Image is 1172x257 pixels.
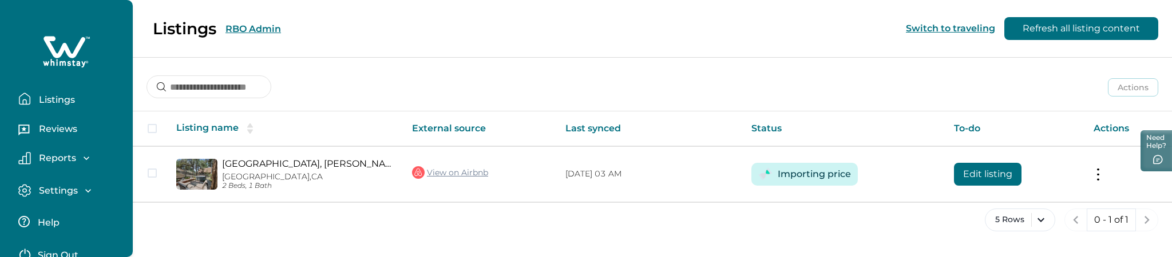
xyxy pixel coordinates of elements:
[1064,208,1087,231] button: previous page
[954,163,1021,186] button: Edit listing
[35,94,75,106] p: Listings
[35,152,76,164] p: Reports
[18,152,124,164] button: Reports
[945,111,1084,146] th: To-do
[556,111,742,146] th: Last synced
[18,210,120,233] button: Help
[778,163,851,186] button: Importing price
[222,182,394,190] p: 2 Beds, 1 Bath
[18,184,124,197] button: Settings
[176,159,217,190] img: propertyImage_Stylish Mountain House, Jacuzzi, Views, Pets OK
[167,111,403,146] th: Listing name
[225,23,281,34] button: RBO Admin
[1087,208,1136,231] button: 0 - 1 of 1
[403,111,556,146] th: External source
[412,165,488,180] a: View on Airbnb
[758,167,773,181] img: Timer
[1135,208,1158,231] button: next page
[742,111,945,146] th: Status
[1004,17,1158,40] button: Refresh all listing content
[35,185,78,196] p: Settings
[1108,78,1158,97] button: Actions
[222,172,394,182] p: [GEOGRAPHIC_DATA], CA
[18,119,124,142] button: Reviews
[222,158,394,169] a: [GEOGRAPHIC_DATA], [PERSON_NAME], Views, Pets OK
[906,23,995,34] button: Switch to traveling
[565,168,733,180] p: [DATE] 03 AM
[1094,214,1129,226] p: 0 - 1 of 1
[35,123,77,135] p: Reviews
[1084,111,1172,146] th: Actions
[985,208,1055,231] button: 5 Rows
[153,19,216,38] p: Listings
[239,123,262,134] button: sorting
[18,87,124,110] button: Listings
[34,217,60,228] p: Help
